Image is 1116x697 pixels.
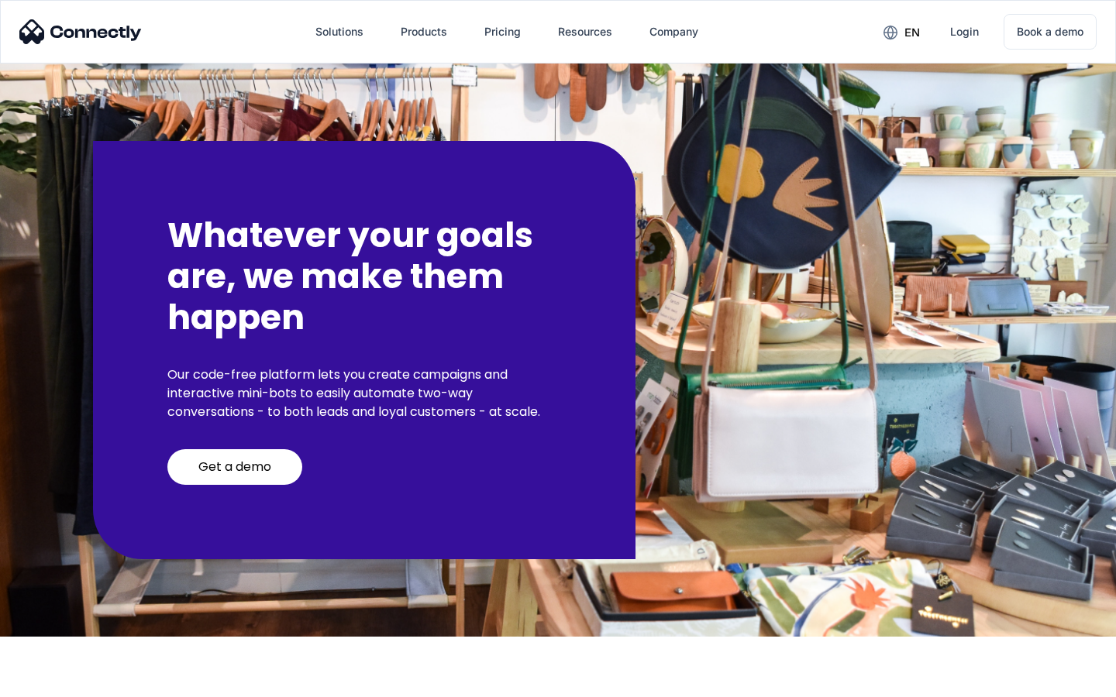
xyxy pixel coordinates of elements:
[558,21,612,43] div: Resources
[649,21,698,43] div: Company
[31,670,93,692] ul: Language list
[198,459,271,475] div: Get a demo
[484,21,521,43] div: Pricing
[303,13,376,50] div: Solutions
[546,13,625,50] div: Resources
[938,13,991,50] a: Login
[637,13,711,50] div: Company
[388,13,460,50] div: Products
[472,13,533,50] a: Pricing
[167,366,561,421] p: Our code-free platform lets you create campaigns and interactive mini-bots to easily automate two...
[1004,14,1097,50] a: Book a demo
[19,19,142,44] img: Connectly Logo
[315,21,363,43] div: Solutions
[167,215,561,338] h2: Whatever your goals are, we make them happen
[904,22,920,43] div: en
[401,21,447,43] div: Products
[15,670,93,692] aside: Language selected: English
[871,20,932,43] div: en
[167,449,302,485] a: Get a demo
[950,21,979,43] div: Login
